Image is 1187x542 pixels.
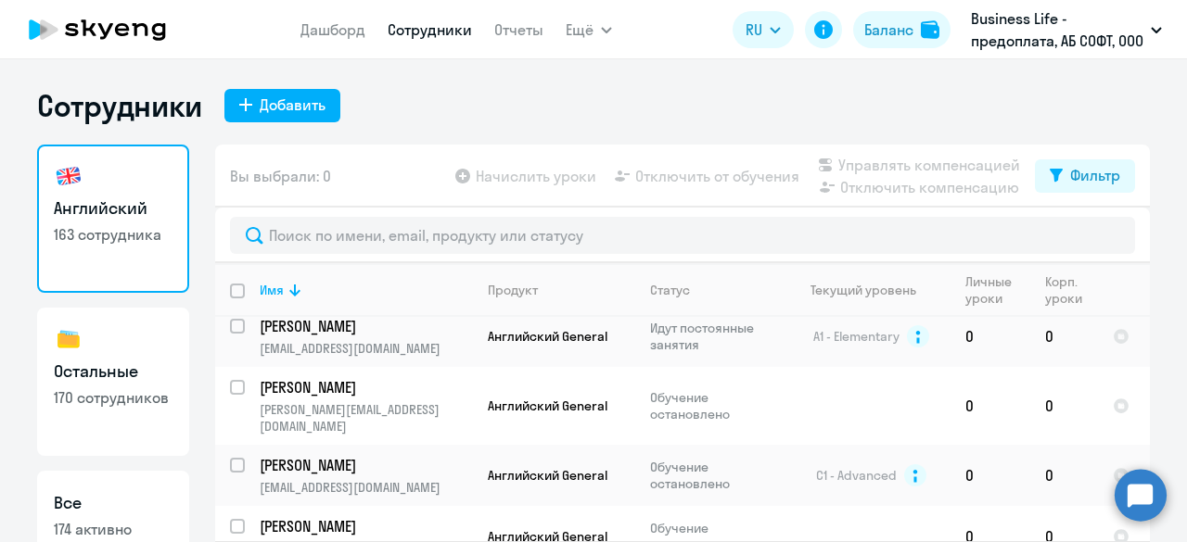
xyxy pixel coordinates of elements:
a: Остальные170 сотрудников [37,308,189,456]
div: Корп. уроки [1045,273,1085,307]
input: Поиск по имени, email, продукту или статусу [230,217,1135,254]
td: 0 [1030,367,1098,445]
p: [PERSON_NAME] [260,455,469,475]
a: Английский163 сотрудника [37,145,189,293]
span: RU [746,19,762,41]
p: Идут постоянные занятия [650,320,777,353]
div: Статус [650,282,690,298]
div: Продукт [488,282,538,298]
div: Фильтр [1070,164,1120,186]
div: Баланс [864,19,913,41]
div: Продукт [488,282,634,298]
div: Добавить [260,94,325,116]
span: A1 - Elementary [813,328,900,345]
a: [PERSON_NAME] [260,316,472,336]
h1: Сотрудники [37,87,202,124]
p: Обучение остановлено [650,389,777,422]
p: Business Life - предоплата, АБ СОФТ, ООО [971,7,1143,52]
a: [PERSON_NAME] [260,516,472,536]
div: Личные уроки [965,273,1017,307]
div: Статус [650,282,777,298]
div: Личные уроки [965,273,1029,307]
div: Имя [260,282,284,298]
p: [PERSON_NAME][EMAIL_ADDRESS][DOMAIN_NAME] [260,401,472,435]
h3: Все [54,491,172,515]
a: Отчеты [494,20,543,39]
p: [EMAIL_ADDRESS][DOMAIN_NAME] [260,479,472,496]
img: others [54,324,83,354]
td: 0 [1030,306,1098,367]
p: [PERSON_NAME] [260,316,469,336]
a: Сотрудники [388,20,472,39]
p: 174 активно [54,519,172,539]
p: [PERSON_NAME] [260,377,469,397]
span: Английский General [488,467,607,484]
p: [EMAIL_ADDRESS][DOMAIN_NAME] [260,340,472,357]
button: Фильтр [1035,159,1135,193]
td: 0 [951,445,1030,506]
td: 0 [1030,445,1098,506]
h3: Английский [54,196,172,221]
td: 0 [951,306,1030,367]
button: RU [733,11,794,48]
span: Ещё [566,19,593,41]
a: [PERSON_NAME] [260,377,472,397]
span: Английский General [488,397,607,414]
button: Business Life - предоплата, АБ СОФТ, ООО [962,7,1171,52]
td: 0 [951,367,1030,445]
img: english [54,161,83,191]
p: [PERSON_NAME] [260,516,469,536]
a: [PERSON_NAME] [260,455,472,475]
span: Вы выбрали: 0 [230,165,331,187]
p: Обучение остановлено [650,459,777,492]
button: Балансbalance [853,11,951,48]
a: Дашборд [300,20,365,39]
img: balance [921,20,939,39]
p: 170 сотрудников [54,387,172,408]
h3: Остальные [54,359,172,384]
span: Английский General [488,328,607,345]
div: Корп. уроки [1045,273,1097,307]
div: Текущий уровень [810,282,916,298]
button: Добавить [224,89,340,122]
div: Текущий уровень [793,282,950,298]
p: 163 сотрудника [54,224,172,245]
button: Ещё [566,11,612,48]
span: C1 - Advanced [816,467,897,484]
div: Имя [260,282,472,298]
